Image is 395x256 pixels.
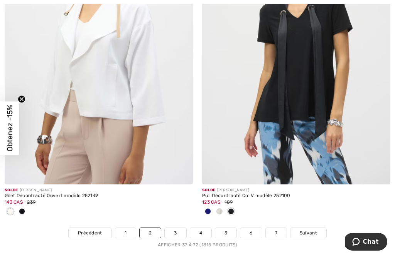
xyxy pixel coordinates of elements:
div: [PERSON_NAME] [202,187,390,193]
div: Pull Décontracté Col V modèle 252100 [202,193,390,199]
a: 5 [215,228,236,238]
div: [PERSON_NAME] [5,187,193,193]
span: Obtenez -15% [5,105,14,151]
a: Suivant [290,228,326,238]
div: Vanilla 30 [5,206,16,218]
div: Vanilla 30 [214,206,225,218]
div: Black [225,206,237,218]
span: Précédent [78,229,102,236]
div: Midnight Blue [202,206,214,218]
span: Solde [202,188,216,192]
span: Solde [5,188,18,192]
a: 3 [165,228,186,238]
div: Gilet Décontracté Ouvert modèle 252149 [5,193,193,199]
a: 7 [266,228,287,238]
span: 123 CA$ [202,199,220,205]
a: 6 [240,228,262,238]
a: 1 [115,228,136,238]
iframe: Ouvre un widget dans lequel vous pouvez chatter avec l’un de nos agents [345,233,387,252]
a: Précédent [69,228,111,238]
a: 2 [140,228,161,238]
a: 4 [190,228,211,238]
div: Black [16,206,28,218]
button: Close teaser [18,95,25,103]
span: 239 [27,199,35,205]
span: 189 [225,199,233,205]
span: 143 CA$ [5,199,23,205]
span: Suivant [300,229,317,236]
